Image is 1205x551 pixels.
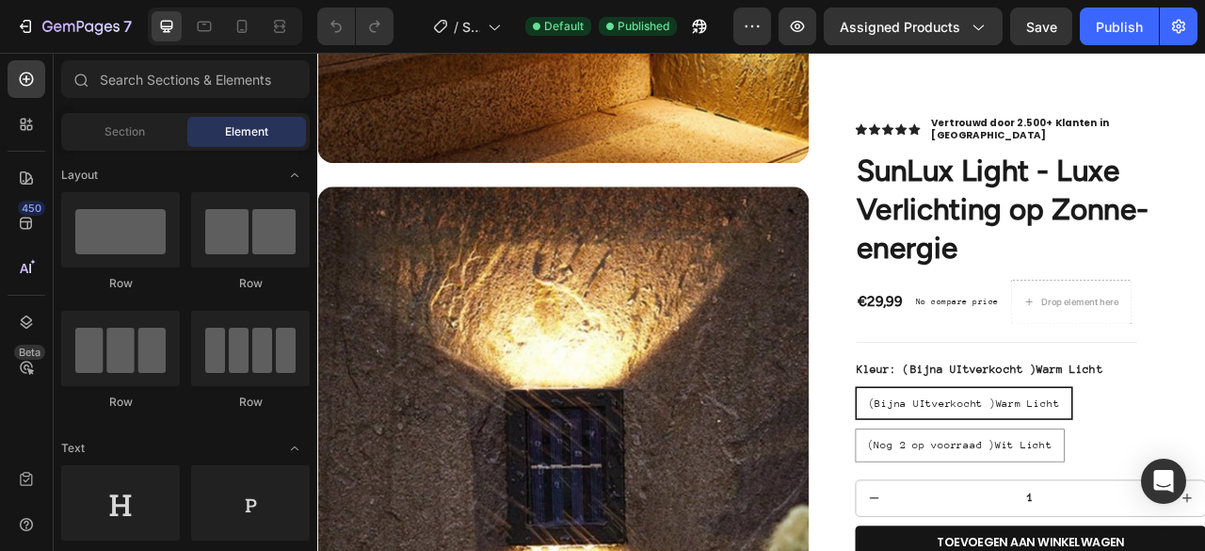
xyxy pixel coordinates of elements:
div: Row [61,394,180,411]
div: Row [191,394,310,411]
div: €29,99 [684,303,746,331]
div: Row [61,275,180,292]
span: Shopify Original Product Template [462,17,480,37]
span: Section [104,123,145,140]
strong: Vertrouwd door 2.500+ Klanten in [GEOGRAPHIC_DATA] [780,80,1006,114]
p: No compare price [761,312,866,323]
div: Row [191,275,310,292]
p: 7 [123,15,132,38]
button: Save [1010,8,1072,45]
span: Assigned Products [840,17,960,37]
div: Beta [14,345,45,360]
legend: Kleur: (Bijna UItverkocht )Warm Licht [683,392,1001,415]
span: / [454,17,458,37]
div: 450 [18,201,45,216]
span: Default [544,18,584,35]
span: Text [61,440,85,457]
span: Published [618,18,669,35]
div: Open Intercom Messenger [1141,459,1186,504]
button: 7 [8,8,140,45]
div: Publish [1096,17,1143,37]
span: Toggle open [280,160,310,190]
div: Undo/Redo [317,8,394,45]
input: Search Sections & Elements [61,60,310,98]
iframe: Design area [317,53,1205,551]
span: (Bijna UItverkocht )Warm Licht [700,438,943,453]
h1: SunLux Light - Luxe Verlichting op Zonne-energie [683,123,1130,274]
div: Drop element here [920,310,1020,325]
span: Save [1026,19,1057,35]
button: Publish [1080,8,1159,45]
span: (Nog 2 op voorraad )Wit Licht [699,492,934,507]
span: Layout [61,167,98,184]
span: Toggle open [280,433,310,463]
span: Element [225,123,268,140]
button: Assigned Products [824,8,1003,45]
